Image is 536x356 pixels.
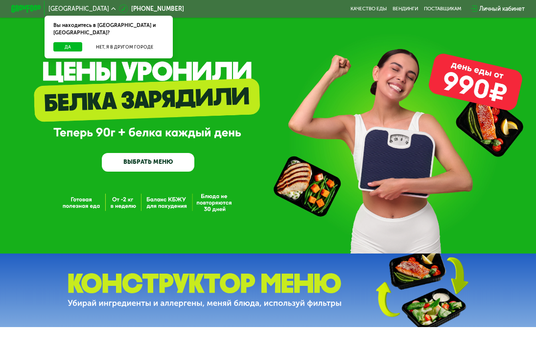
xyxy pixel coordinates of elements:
button: Да [53,42,82,51]
div: поставщикам [424,6,461,12]
a: Вендинги [393,6,418,12]
div: Вы находитесь в [GEOGRAPHIC_DATA] и [GEOGRAPHIC_DATA]? [45,16,173,43]
a: Качество еды [350,6,387,12]
a: [PHONE_NUMBER] [119,4,184,13]
a: ВЫБРАТЬ МЕНЮ [102,153,194,172]
span: [GEOGRAPHIC_DATA] [48,6,109,12]
button: Нет, я в другом городе [85,42,163,51]
div: Личный кабинет [479,4,525,13]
